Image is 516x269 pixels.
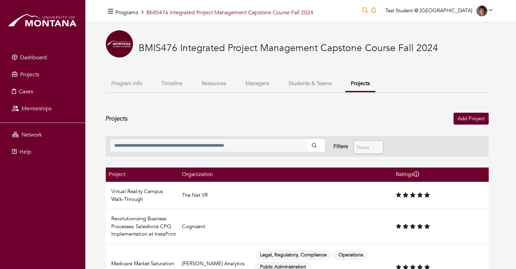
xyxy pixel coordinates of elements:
[115,9,138,16] a: Programs
[139,43,438,54] h3: BMIS476 Integrated Project Management Capstone Course Fall 2024
[19,88,33,95] span: Cases
[179,168,252,181] th: Organization
[106,76,148,91] button: Program Info
[333,142,348,151] div: Filters
[476,5,487,16] img: Dan%20Thiery_Headshot.jpg
[240,76,275,91] button: Managers
[2,85,84,98] a: Cases
[21,105,52,112] span: Mentorships
[19,148,31,156] span: Help
[393,168,489,181] th: Ratings
[106,168,179,181] th: Project
[382,7,496,14] a: Test Student @ [GEOGRAPHIC_DATA]
[182,223,205,230] a: Cognizant
[106,115,128,123] h4: Projects
[111,188,163,203] a: Virtual Reality Campus Walk-Through
[196,76,232,91] button: Resources
[106,30,133,58] img: Univeristy%20of%20Montana%20College%20of%20Business.png
[21,131,42,139] span: Network
[454,113,489,125] a: Add Project
[111,215,176,237] a: Revolutionizing Business Processes: Salesforce CPQ Implementation at InstaPrint
[283,76,337,91] button: Students & Teams
[2,68,84,81] a: Projects
[7,12,78,30] img: montana_logo.png
[255,250,332,260] span: Legal, Regulatory, Compliance
[345,76,375,92] button: Projects
[156,76,188,91] button: Timeline
[20,71,39,78] span: Projects
[2,51,84,64] a: Dashboard
[182,192,208,199] a: The Net VR
[333,250,368,260] span: Operations
[2,128,84,142] a: Network
[385,7,472,14] span: Test Student @ [GEOGRAPHIC_DATA]
[357,141,374,154] span: Topics
[2,145,84,159] a: Help
[115,10,313,16] h5: BMIS476 Integrated Project Management Capstone Course Fall 2024
[20,54,47,61] span: Dashboard
[2,102,84,115] a: Mentorships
